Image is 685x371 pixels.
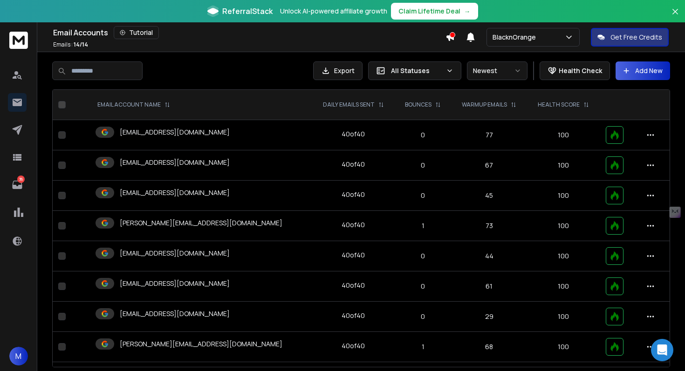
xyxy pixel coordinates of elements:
p: HEALTH SCORE [538,101,580,108]
p: Emails : [53,41,88,48]
div: EMAIL ACCOUNT NAME [97,101,170,108]
p: [EMAIL_ADDRESS][DOMAIN_NAME] [120,249,230,258]
div: 40 of 40 [342,311,365,320]
span: → [464,7,471,16]
div: 40 of 40 [342,341,365,351]
button: Close banner [669,6,681,28]
td: 44 [451,241,527,271]
div: 40 of 40 [342,160,365,169]
td: 68 [451,332,527,362]
p: [EMAIL_ADDRESS][DOMAIN_NAME] [120,188,230,197]
p: 1 [401,221,445,230]
button: Tutorial [114,26,159,39]
td: 100 [527,332,600,362]
p: DAILY EMAILS SENT [323,101,375,108]
button: M [9,347,28,365]
td: 100 [527,120,600,150]
p: BOUNCES [405,101,432,108]
p: Get Free Credits [610,33,662,42]
td: 100 [527,181,600,211]
div: Open Intercom Messenger [651,339,673,361]
div: 40 of 40 [342,281,365,290]
button: Export [313,61,363,80]
div: 40 of 40 [342,190,365,199]
td: 61 [451,271,527,302]
td: 67 [451,150,527,181]
p: 1 [401,342,445,351]
td: 100 [527,271,600,302]
p: [EMAIL_ADDRESS][DOMAIN_NAME] [120,279,230,288]
button: Get Free Credits [591,28,669,47]
button: Newest [467,61,527,80]
button: Add New [616,61,670,80]
td: 100 [527,211,600,241]
p: 36 [17,175,25,183]
p: 0 [401,191,445,200]
p: WARMUP EMAILS [462,101,507,108]
p: BlacknOrange [493,33,540,42]
p: 0 [401,312,445,321]
p: 0 [401,161,445,170]
p: [EMAIL_ADDRESS][DOMAIN_NAME] [120,128,230,137]
button: Claim Lifetime Deal→ [391,3,478,20]
p: [PERSON_NAME][EMAIL_ADDRESS][DOMAIN_NAME] [120,339,282,349]
p: Unlock AI-powered affiliate growth [280,7,387,16]
span: ReferralStack [222,6,273,17]
a: 36 [8,175,27,194]
div: 40 of 40 [342,129,365,139]
p: 0 [401,251,445,261]
td: 73 [451,211,527,241]
p: 0 [401,130,445,140]
p: [EMAIL_ADDRESS][DOMAIN_NAME] [120,158,230,167]
button: Health Check [540,61,610,80]
span: 14 / 14 [74,40,88,48]
p: All Statuses [391,66,442,75]
div: Email Accounts [53,26,445,39]
td: 100 [527,241,600,271]
p: [PERSON_NAME][EMAIL_ADDRESS][DOMAIN_NAME] [120,218,282,228]
p: [EMAIL_ADDRESS][DOMAIN_NAME] [120,309,230,318]
td: 100 [527,150,600,181]
p: 0 [401,282,445,291]
td: 45 [451,181,527,211]
td: 29 [451,302,527,332]
p: Health Check [559,66,602,75]
td: 77 [451,120,527,150]
div: 40 of 40 [342,250,365,260]
td: 100 [527,302,600,332]
div: 40 of 40 [342,220,365,229]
